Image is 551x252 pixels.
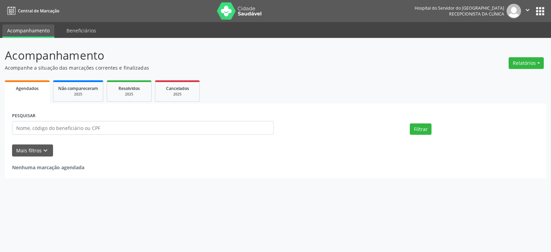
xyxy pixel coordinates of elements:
[449,11,504,17] span: Recepcionista da clínica
[112,92,146,97] div: 2025
[534,5,546,17] button: apps
[118,85,140,91] span: Resolvidos
[507,4,521,18] img: img
[160,92,195,97] div: 2025
[58,85,98,91] span: Não compareceram
[5,64,384,71] p: Acompanhe a situação das marcações correntes e finalizadas
[12,144,53,157] button: Mais filtroskeyboard_arrow_down
[12,164,84,171] strong: Nenhuma marcação agendada
[166,85,189,91] span: Cancelados
[5,5,59,17] a: Central de Marcação
[16,85,39,91] span: Agendados
[5,47,384,64] p: Acompanhamento
[12,111,35,121] label: PESQUISAR
[521,4,534,18] button: 
[62,24,101,37] a: Beneficiários
[2,24,54,38] a: Acompanhamento
[18,8,59,14] span: Central de Marcação
[410,123,432,135] button: Filtrar
[524,6,531,14] i: 
[12,121,274,135] input: Nome, código do beneficiário ou CPF
[415,5,504,11] div: Hospital do Servidor do [GEOGRAPHIC_DATA]
[58,92,98,97] div: 2025
[509,57,544,69] button: Relatórios
[42,147,49,154] i: keyboard_arrow_down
